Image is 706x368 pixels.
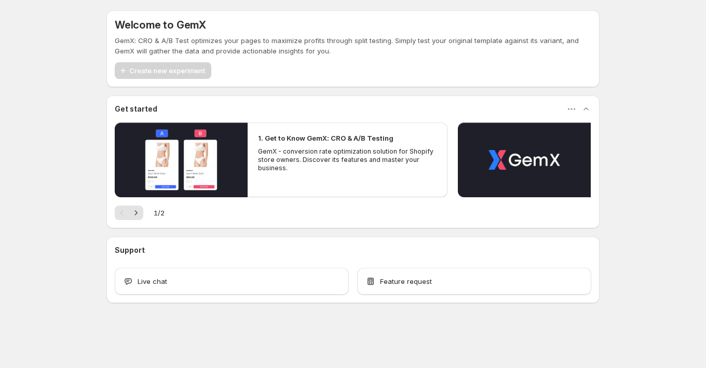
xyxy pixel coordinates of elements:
[115,206,143,220] nav: Pagination
[129,206,143,220] button: Next
[138,276,167,287] span: Live chat
[380,276,432,287] span: Feature request
[115,104,157,114] h3: Get started
[258,147,437,172] p: GemX - conversion rate optimization solution for Shopify store owners. Discover its features and ...
[458,122,591,197] button: Play video
[115,245,145,255] h3: Support
[115,19,206,31] h5: Welcome to GemX
[258,133,393,143] h2: 1. Get to Know GemX: CRO & A/B Testing
[115,35,591,56] p: GemX: CRO & A/B Test optimizes your pages to maximize profits through split testing. Simply test ...
[154,208,165,218] span: 1 / 2
[115,122,248,197] button: Play video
